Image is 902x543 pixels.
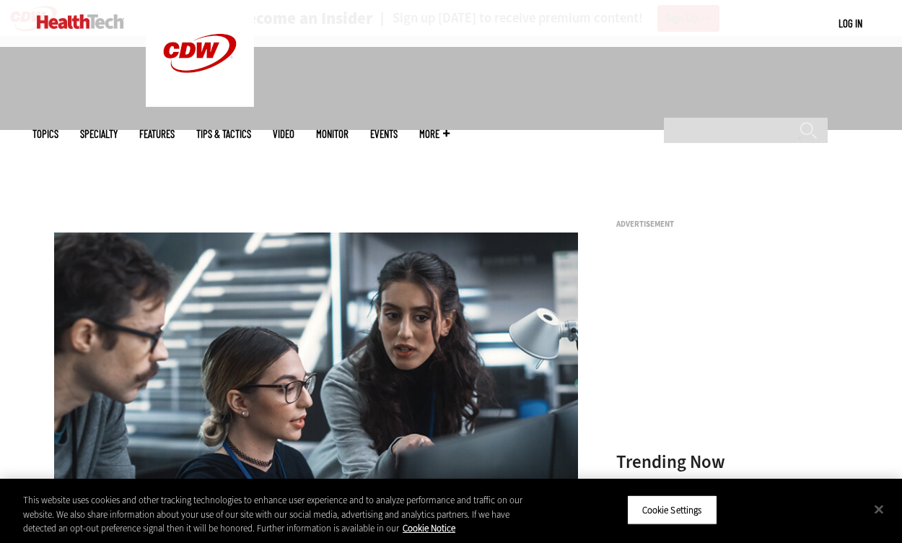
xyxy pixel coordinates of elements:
[627,495,717,525] button: Cookie Settings
[54,233,578,516] img: cybersecurity team members talk in front of monitors
[616,220,833,228] h3: Advertisement
[196,129,251,139] a: Tips & Tactics
[273,129,294,139] a: Video
[37,14,124,29] img: Home
[32,129,58,139] span: Topics
[838,17,862,30] a: Log in
[80,129,118,139] span: Specialty
[838,16,862,31] div: User menu
[23,493,541,536] div: This website uses cookies and other tracking technologies to enhance user experience and to analy...
[616,453,833,471] h3: Trending Now
[146,95,254,110] a: CDW
[139,129,175,139] a: Features
[419,129,450,139] span: More
[370,129,398,139] a: Events
[316,129,349,139] a: MonITor
[403,522,455,534] a: More information about your privacy
[863,493,895,525] button: Close
[616,234,833,414] iframe: advertisement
